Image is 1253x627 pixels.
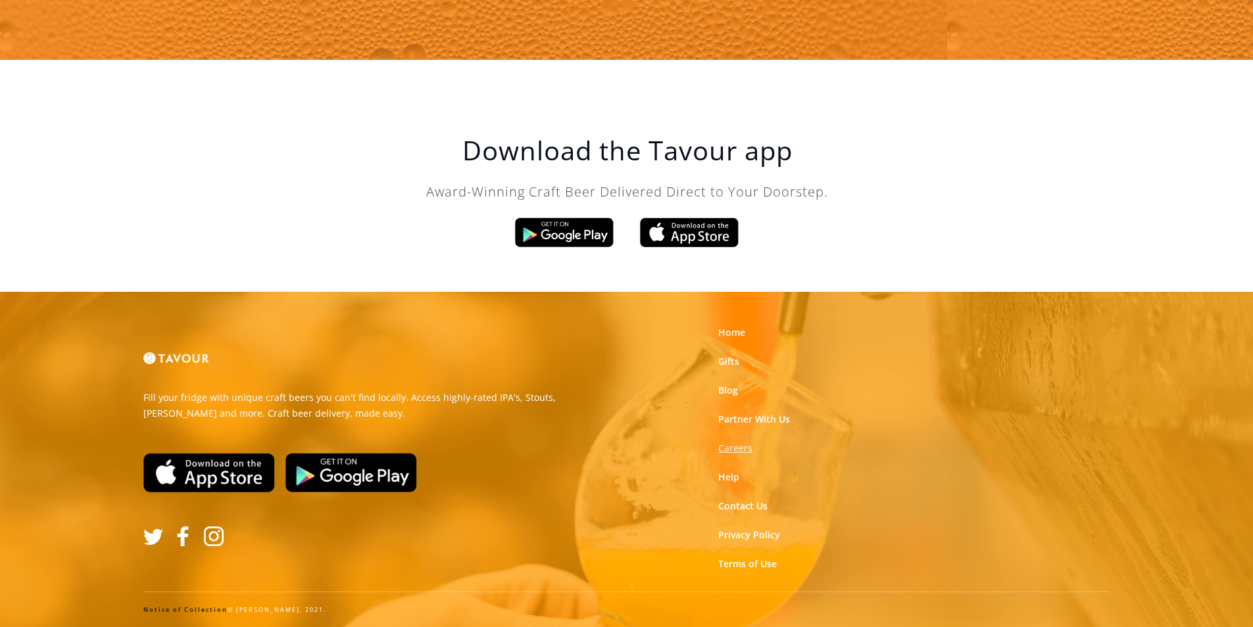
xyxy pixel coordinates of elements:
[143,605,228,614] a: Notice of Collection
[718,326,745,339] a: Home
[718,557,777,570] a: Terms of Use
[718,384,738,397] a: Blog
[143,605,1110,615] div: © [PERSON_NAME], 2021.
[718,413,790,426] a: Partner With Us
[718,471,739,484] a: Help
[143,390,617,421] p: Fill your fridge with unique craft beers you can't find locally. Access highly-rated IPA's, Stout...
[718,442,752,455] a: Careers
[718,442,752,454] strong: Careers
[364,182,891,202] p: Award-Winning Craft Beer Delivered Direct to Your Doorstep.
[364,135,891,166] h1: Download the Tavour app
[718,528,780,542] a: Privacy Policy
[718,499,768,513] a: Contact Us
[718,355,739,368] a: Gifts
